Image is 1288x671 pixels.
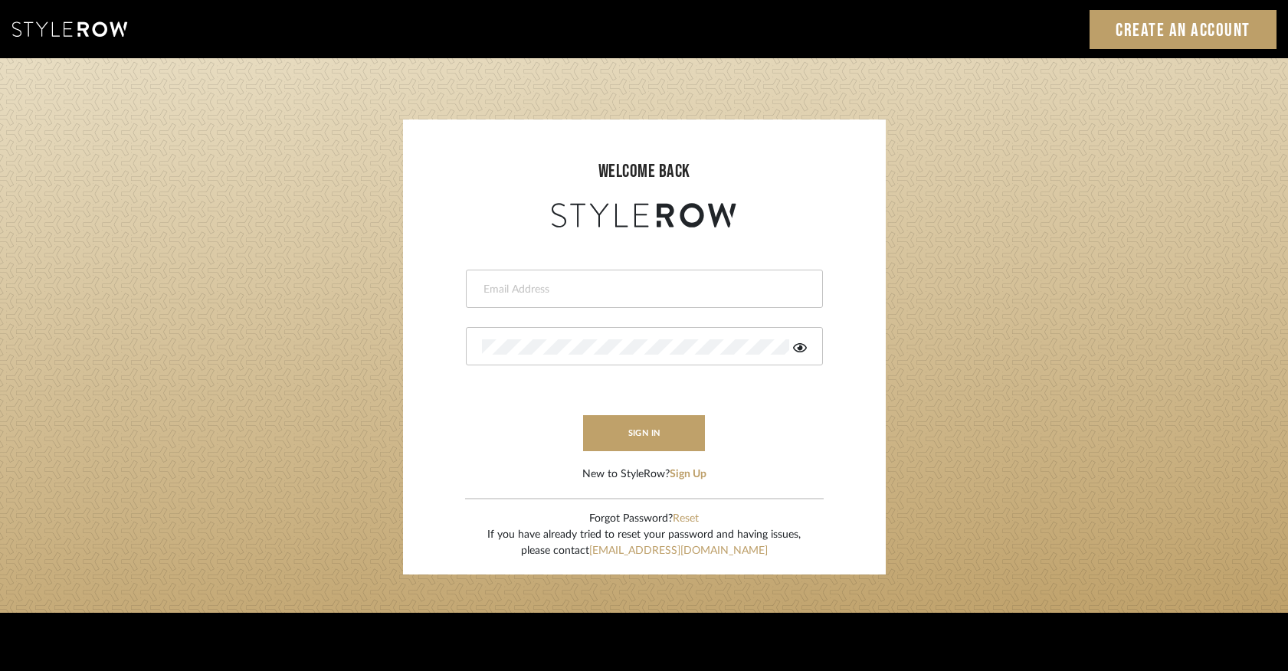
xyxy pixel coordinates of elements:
[482,282,803,297] input: Email Address
[583,415,706,451] button: sign in
[487,527,801,559] div: If you have already tried to reset your password and having issues, please contact
[487,511,801,527] div: Forgot Password?
[1090,10,1277,49] a: Create an Account
[673,511,699,527] button: Reset
[582,466,706,483] div: New to StyleRow?
[589,545,768,556] a: [EMAIL_ADDRESS][DOMAIN_NAME]
[418,158,870,185] div: welcome back
[670,466,706,483] button: Sign Up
